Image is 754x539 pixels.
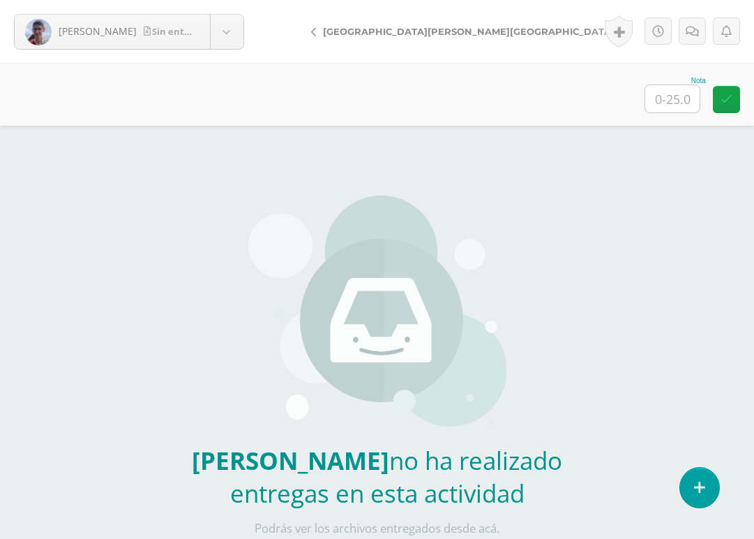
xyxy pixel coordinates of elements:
[172,521,583,536] p: Podrás ver los archivos entregados desde acá.
[645,85,700,112] input: 0-25.0
[644,77,706,84] div: Nota
[300,15,633,48] a: [GEOGRAPHIC_DATA][PERSON_NAME][GEOGRAPHIC_DATA]
[248,195,506,433] img: stages.png
[172,444,583,510] h2: no ha realizado entregas en esta actividad
[25,19,52,45] img: f0647bbd82a6083d30749d0f425413bf.png
[15,15,243,49] a: [PERSON_NAME]Sin entrega
[192,444,389,477] b: [PERSON_NAME]
[59,24,137,38] span: [PERSON_NAME]
[323,26,614,37] span: [GEOGRAPHIC_DATA][PERSON_NAME][GEOGRAPHIC_DATA]
[144,25,204,38] span: Sin entrega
